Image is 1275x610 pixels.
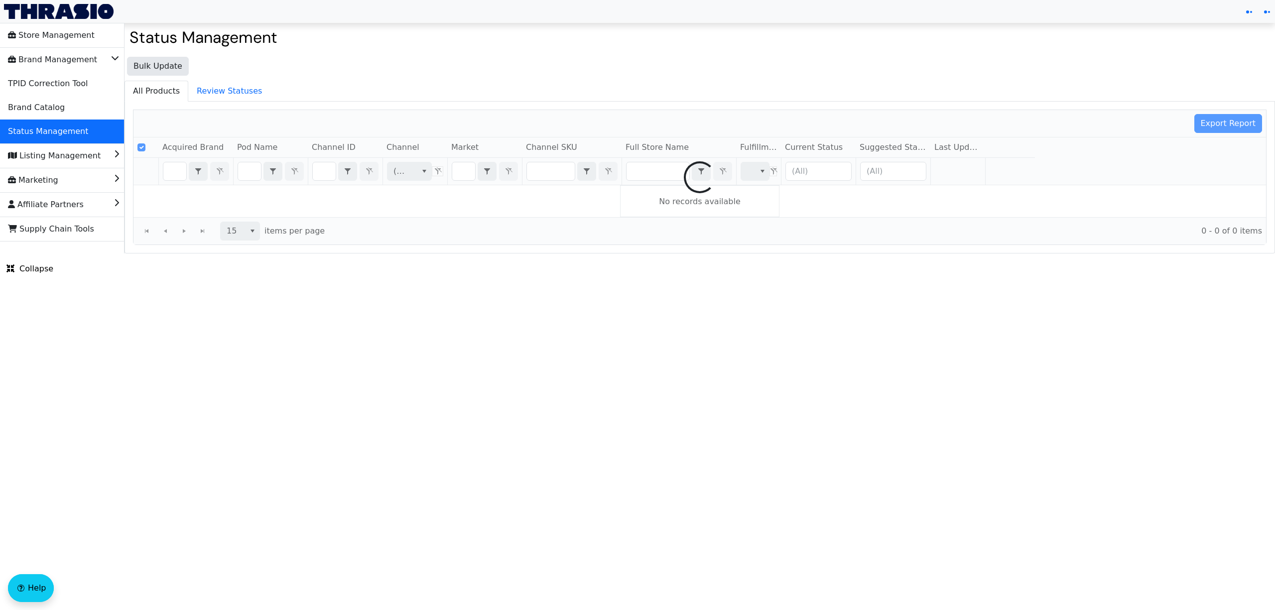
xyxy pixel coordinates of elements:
img: Thrasio Logo [4,4,114,19]
span: Store Management [8,27,95,43]
span: Supply Chain Tools [8,221,94,237]
span: Bulk Update [133,60,182,72]
span: Status Management [8,123,88,139]
span: Marketing [8,172,58,188]
span: Collapse [6,263,53,275]
span: Brand Catalog [8,100,65,116]
span: Help [28,582,46,594]
span: All Products [125,81,188,101]
span: Listing Management [8,148,101,164]
h2: Status Management [129,28,1270,47]
span: Brand Management [8,52,97,68]
span: Affiliate Partners [8,197,84,213]
button: Help floatingactionbutton [8,574,54,602]
span: Review Statuses [189,81,270,101]
span: TPID Correction Tool [8,76,88,92]
button: Bulk Update [127,57,189,76]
